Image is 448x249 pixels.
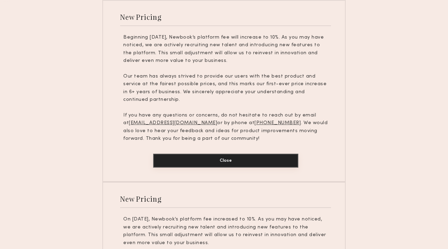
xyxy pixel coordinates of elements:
p: If you have any questions or concerns, do not hesitate to reach out by email at or by phone at . ... [123,112,328,143]
p: Beginning [DATE], Newbook’s platform fee will increase to 10%. As you may have noticed, we are ac... [123,34,328,65]
u: [EMAIL_ADDRESS][DOMAIN_NAME] [129,121,217,125]
p: Our team has always strived to provide our users with the best product and service at the fairest... [123,73,328,104]
div: New Pricing [120,12,162,22]
u: [PHONE_NUMBER] [254,121,301,125]
p: On [DATE], Newbook’s platform fee increased to 10%. As you may have noticed, we are actively recr... [123,216,328,247]
div: New Pricing [120,194,162,203]
button: Close [153,154,298,168]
